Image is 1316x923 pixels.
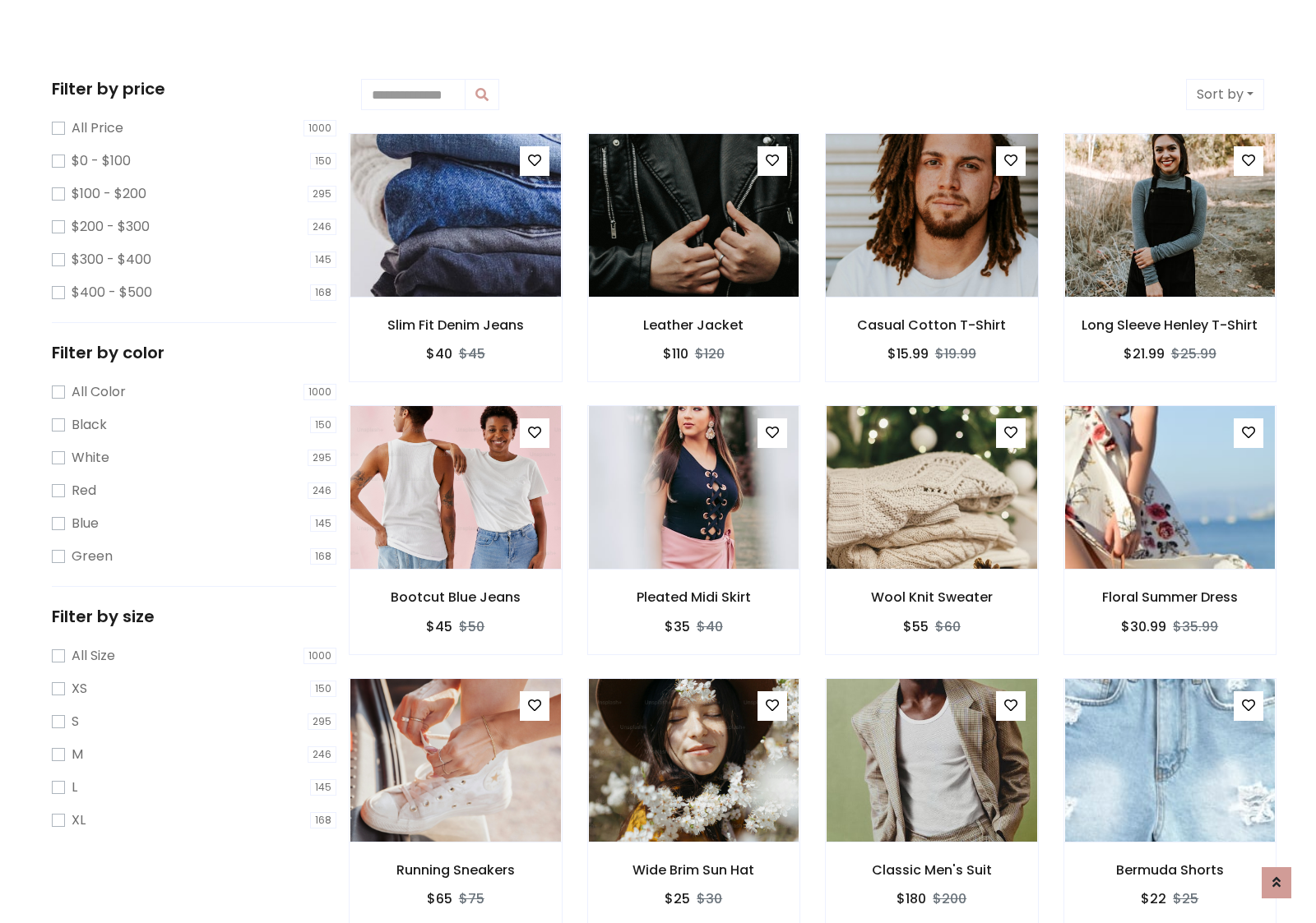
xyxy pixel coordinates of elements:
span: 295 [308,450,336,466]
label: $300 - $400 [72,250,151,270]
h6: $65 [427,891,452,907]
button: Sort by [1186,79,1264,110]
label: $200 - $300 [72,217,150,237]
h6: $22 [1141,891,1166,907]
label: $100 - $200 [72,184,146,204]
h6: Pleated Midi Skirt [588,589,800,605]
span: 168 [310,284,336,301]
label: XS [72,679,87,699]
h6: Wool Knit Sweater [826,589,1038,605]
label: All Color [72,382,126,402]
label: L [72,778,77,797]
h6: Floral Summer Dress [1064,589,1277,605]
h5: Filter by color [52,343,336,362]
span: 168 [310,548,336,565]
del: $35.99 [1173,617,1218,636]
h6: $25 [665,891,690,907]
label: Red [72,481,96,501]
h6: Classic Men's Suit [826,862,1038,878]
h6: $21.99 [1124,346,1165,362]
del: $25.99 [1171,344,1216,363]
del: $200 [933,889,966,908]
h5: Filter by price [52,79,336,99]
h6: Bootcut Blue Jeans [350,589,562,605]
span: 145 [310,252,336,268]
label: All Size [72,646,115,666]
del: $19.99 [935,344,976,363]
span: 1000 [304,120,336,136]
h6: $180 [897,891,926,907]
span: 1000 [304,384,336,400]
h6: $55 [903,619,929,635]
h6: Wide Brim Sun Hat [588,862,800,878]
span: 150 [310,153,336,169]
del: $25 [1173,889,1198,908]
label: Green [72,547,113,566]
h6: Running Sneakers [350,862,562,878]
span: 246 [308,482,336,499]
label: XL [72,810,86,830]
h6: $40 [426,346,452,362]
span: 150 [310,681,336,697]
h6: Long Sleeve Henley T-Shirt [1064,317,1277,333]
span: 150 [310,417,336,433]
label: All Price [72,118,123,138]
del: $75 [459,889,484,908]
del: $60 [935,617,961,636]
h6: $35 [665,619,690,635]
span: 168 [310,812,336,828]
span: 145 [310,515,336,532]
del: $45 [459,344,485,363]
h6: $15.99 [887,346,929,362]
span: 295 [308,713,336,730]
span: 295 [308,186,336,202]
label: White [72,448,109,468]
del: $40 [697,617,723,636]
span: 145 [310,779,336,796]
h5: Filter by size [52,607,336,626]
label: $400 - $500 [72,283,152,302]
h6: Casual Cotton T-Shirt [826,317,1038,333]
h6: $45 [426,619,452,635]
label: $0 - $100 [72,151,131,171]
span: 246 [308,219,336,235]
label: Black [72,415,107,435]
h6: Slim Fit Denim Jeans [350,317,562,333]
h6: $110 [663,346,688,362]
del: $50 [459,617,484,636]
label: Blue [72,514,99,533]
h6: $30.99 [1121,619,1166,635]
h6: Bermuda Shorts [1064,862,1277,878]
del: $30 [697,889,722,908]
label: M [72,745,83,764]
span: 246 [308,746,336,763]
h6: Leather Jacket [588,317,800,333]
span: 1000 [304,648,336,664]
label: S [72,712,79,731]
del: $120 [695,344,725,363]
